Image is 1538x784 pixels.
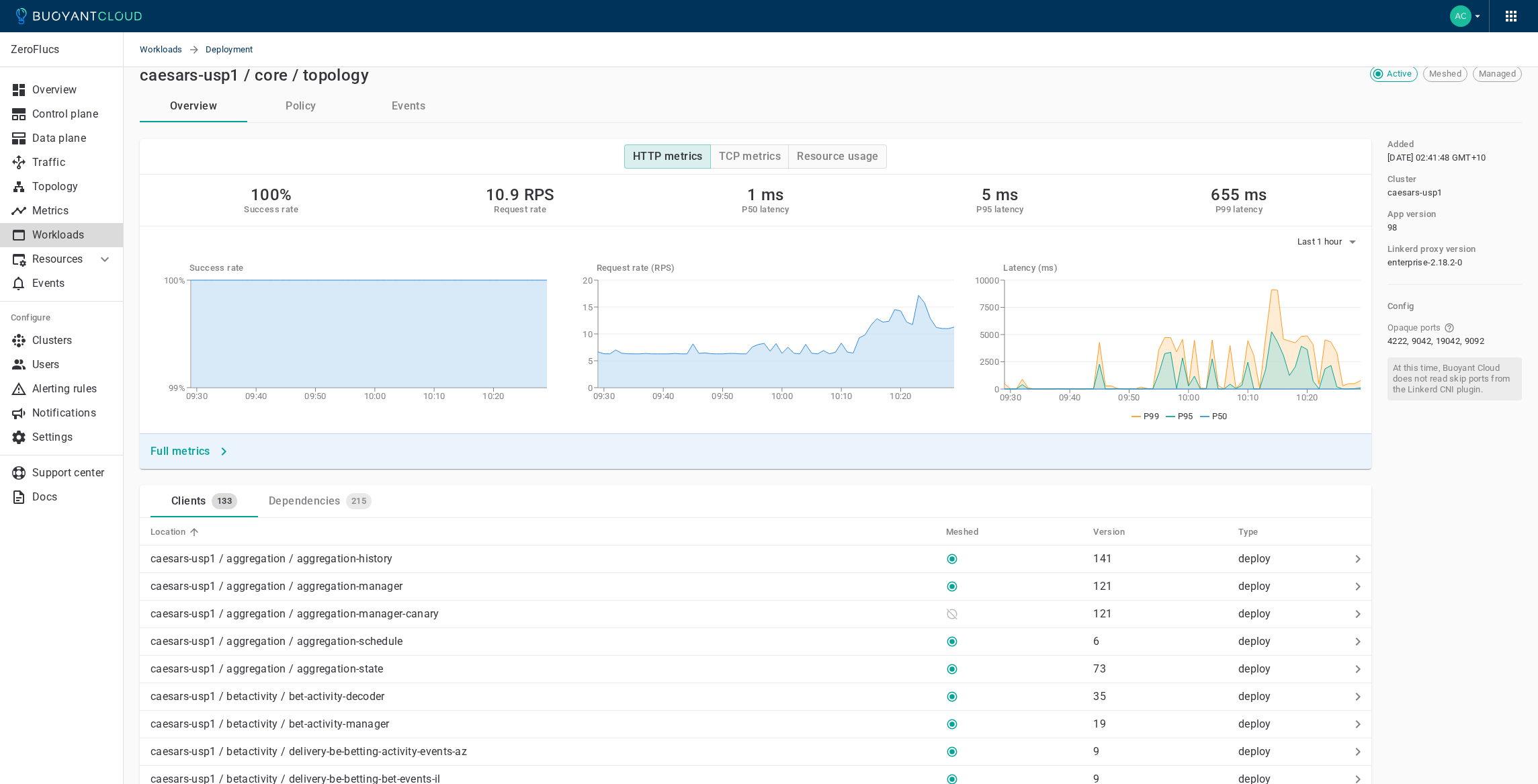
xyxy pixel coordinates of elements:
[1238,607,1344,621] p: deploy
[980,302,999,312] tspan: 7500
[980,357,999,367] tspan: 2500
[151,527,185,537] h5: Location
[32,228,113,242] p: Workloads
[32,358,113,372] p: Users
[1238,662,1344,676] p: deploy
[1238,717,1344,731] p: deploy
[1000,392,1022,402] tspan: 09:30
[1178,411,1193,421] span: P95
[486,204,555,215] h5: Request rate
[1178,392,1200,402] tspan: 10:00
[32,83,113,97] p: Overview
[633,150,703,163] h4: HTTP metrics
[423,391,445,401] tspan: 10:10
[1119,392,1141,402] tspan: 09:50
[587,383,592,393] tspan: 0
[1238,690,1344,703] p: deploy
[245,391,267,401] tspan: 09:40
[244,185,298,204] h2: 100%
[587,356,592,366] tspan: 5
[1297,392,1319,402] tspan: 10:20
[151,662,384,676] p: caesars-usp1 / aggregation / aggregation-state
[32,334,113,347] p: Clusters
[32,253,86,266] p: Resources
[1387,153,1486,163] span: Thu, 18 Jul 2024 16:41:48 UTC
[994,384,999,394] tspan: 0
[830,391,853,401] tspan: 10:10
[151,690,385,703] p: caesars-usp1 / betactivity / bet-activity-decoder
[788,144,887,169] button: Resource usage
[1424,69,1467,79] span: Meshed
[355,90,462,122] button: Events
[652,391,675,401] tspan: 09:40
[1387,244,1476,255] h5: Linkerd proxy version
[32,107,113,121] p: Control plane
[1297,236,1344,247] span: Last 1 hour
[771,391,793,401] tspan: 10:00
[742,185,789,204] h2: 1 ms
[583,329,593,339] tspan: 10
[164,275,185,286] tspan: 100%
[1387,336,1484,347] span: 4222, 9042, 19042, 9092
[364,391,386,401] tspan: 10:00
[1387,174,1417,185] h5: Cluster
[1444,322,1455,333] svg: Ports that skip Linkerd protocol detection
[583,275,593,286] tspan: 20
[624,144,711,169] button: HTTP metrics
[1093,635,1099,648] p: 6
[169,383,185,393] tspan: 99%
[597,263,954,273] h5: Request rate (RPS)
[1093,607,1112,620] p: 121
[304,391,327,401] tspan: 09:50
[593,391,615,401] tspan: 09:30
[742,204,789,215] h5: P50 latency
[32,204,113,218] p: Metrics
[1238,526,1276,538] span: Type
[32,180,113,193] p: Topology
[1237,392,1259,402] tspan: 10:10
[482,391,505,401] tspan: 10:20
[1238,552,1344,566] p: deploy
[1238,635,1344,648] p: deploy
[1381,69,1417,79] span: Active
[140,90,247,122] a: Overview
[151,485,258,517] a: Clients133
[32,277,113,290] p: Events
[11,312,113,323] h5: Configure
[486,185,555,204] h2: 10.9 RPS
[1238,580,1344,593] p: deploy
[712,391,734,401] tspan: 09:50
[1238,745,1344,758] p: deploy
[32,156,113,169] p: Traffic
[1238,527,1258,537] h5: Type
[1093,745,1099,758] p: 9
[166,489,206,508] div: Clients
[1387,187,1443,198] span: caesars-usp1
[1003,263,1361,273] h5: Latency (ms)
[1093,580,1112,593] p: 121
[1387,139,1414,150] h5: Added
[1473,69,1521,79] span: Managed
[1211,204,1267,215] h5: P99 latency
[140,66,369,85] h2: caesars-usp1 / core / topology
[1387,209,1436,220] h5: App version
[258,485,382,517] a: Dependencies215
[32,132,113,145] p: Data plane
[1297,232,1361,252] button: Last 1 hour
[976,204,1023,215] h5: P95 latency
[32,382,113,396] p: Alerting rules
[186,391,208,401] tspan: 09:30
[1211,185,1267,204] h2: 655 ms
[189,263,547,273] h5: Success rate
[975,275,1000,286] tspan: 10000
[890,391,912,401] tspan: 10:20
[247,90,355,122] a: Policy
[32,490,113,504] p: Docs
[206,32,269,67] span: Deployment
[151,552,392,566] p: caesars-usp1 / aggregation / aggregation-history
[151,526,203,538] span: Location
[140,32,188,67] a: Workloads
[346,496,372,507] span: 215
[212,496,237,507] span: 133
